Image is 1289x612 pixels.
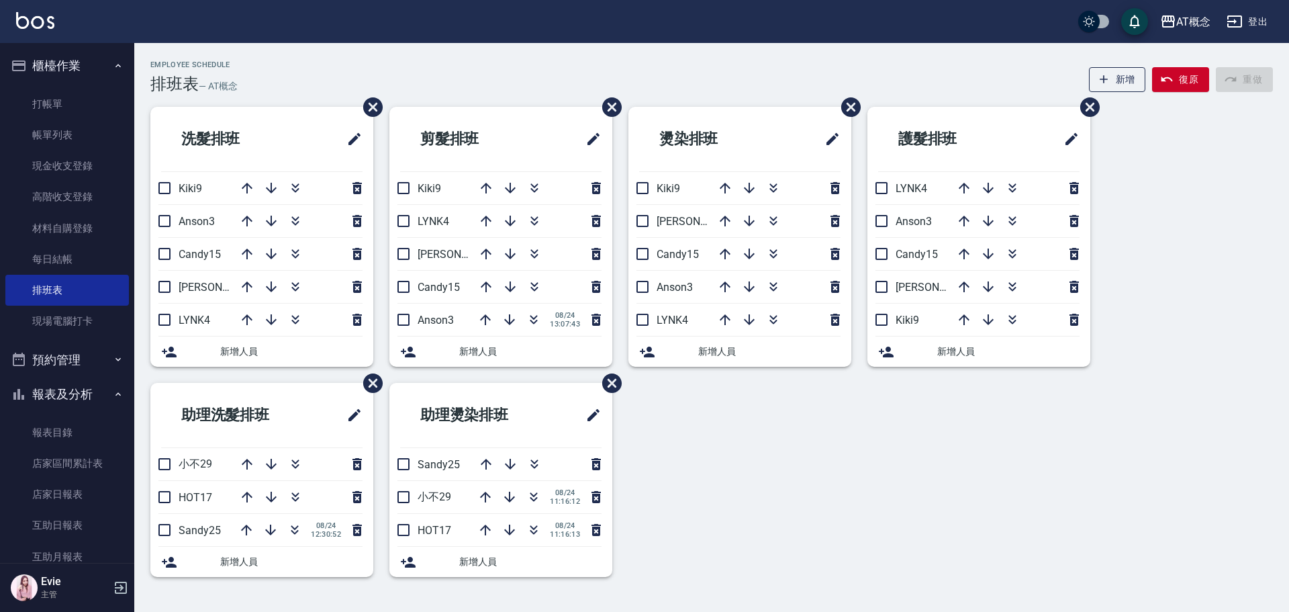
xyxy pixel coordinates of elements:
span: Anson3 [657,281,693,294]
a: 帳單列表 [5,120,129,150]
span: [PERSON_NAME]2 [657,215,743,228]
span: 08/24 [550,311,580,320]
img: Person [11,574,38,601]
h2: 剪髮排班 [400,115,538,163]
a: 每日結帳 [5,244,129,275]
button: 復原 [1152,67,1209,92]
span: 08/24 [550,521,580,530]
h2: 助理燙染排班 [400,391,553,439]
span: Kiki9 [179,182,202,195]
span: Kiki9 [418,182,441,195]
span: 12:30:52 [311,530,341,539]
button: 登出 [1221,9,1273,34]
span: Candy15 [657,248,699,261]
span: Kiki9 [657,182,680,195]
span: Candy15 [896,248,938,261]
span: 刪除班表 [592,363,624,403]
a: 互助日報表 [5,510,129,541]
div: 新增人員 [150,547,373,577]
span: HOT17 [179,491,212,504]
h6: — AT概念 [199,79,238,93]
button: 新增 [1089,67,1146,92]
span: HOT17 [418,524,451,537]
span: Sandy25 [418,458,460,471]
a: 材料自購登錄 [5,213,129,244]
h2: Employee Schedule [150,60,238,69]
span: 11:16:13 [550,530,580,539]
button: save [1121,8,1148,35]
button: 預約管理 [5,343,129,378]
span: 刪除班表 [592,87,624,127]
span: 刪除班表 [831,87,863,127]
a: 店家區間累計表 [5,448,129,479]
span: Candy15 [179,248,221,261]
button: 櫃檯作業 [5,48,129,83]
span: 修改班表的標題 [338,123,363,155]
span: 小不29 [179,457,212,470]
img: Logo [16,12,54,29]
div: 新增人員 [867,337,1090,367]
div: 新增人員 [150,337,373,367]
span: Sandy25 [179,524,221,537]
span: Anson3 [418,314,454,326]
a: 高階收支登錄 [5,181,129,212]
span: [PERSON_NAME]2 [179,281,265,294]
h2: 護髮排班 [878,115,1016,163]
span: Anson3 [896,215,932,228]
span: LYNK4 [657,314,688,326]
h2: 洗髮排班 [161,115,299,163]
span: Anson3 [179,215,215,228]
p: 主管 [41,588,109,601]
button: 報表及分析 [5,377,129,412]
h5: Evie [41,575,109,588]
span: 新增人員 [698,345,841,359]
span: LYNK4 [896,182,927,195]
a: 互助月報表 [5,541,129,572]
div: 新增人員 [389,337,612,367]
div: 新增人員 [389,547,612,577]
span: 08/24 [550,488,580,497]
span: 修改班表的標題 [577,399,602,431]
span: Kiki9 [896,314,919,326]
span: 新增人員 [459,555,602,569]
button: AT概念 [1155,8,1216,36]
span: 11:16:12 [550,497,580,506]
span: 新增人員 [220,345,363,359]
span: 修改班表的標題 [577,123,602,155]
span: LYNK4 [179,314,210,326]
span: 修改班表的標題 [1055,123,1080,155]
span: 新增人員 [459,345,602,359]
a: 現金收支登錄 [5,150,129,181]
a: 店家日報表 [5,479,129,510]
h2: 燙染排班 [639,115,777,163]
a: 排班表 [5,275,129,306]
span: Candy15 [418,281,460,294]
span: [PERSON_NAME]2 [896,281,982,294]
span: 小不29 [418,490,451,503]
span: 13:07:43 [550,320,580,329]
span: LYNK4 [418,215,449,228]
a: 現場電腦打卡 [5,306,129,337]
span: 刪除班表 [353,87,385,127]
span: [PERSON_NAME]2 [418,248,504,261]
div: 新增人員 [628,337,851,367]
span: 刪除班表 [353,363,385,403]
span: 修改班表的標題 [338,399,363,431]
h3: 排班表 [150,75,199,93]
span: 新增人員 [220,555,363,569]
span: 刪除班表 [1070,87,1102,127]
a: 打帳單 [5,89,129,120]
span: 修改班表的標題 [816,123,841,155]
h2: 助理洗髮排班 [161,391,314,439]
span: 08/24 [311,521,341,530]
span: 新增人員 [937,345,1080,359]
div: AT概念 [1176,13,1210,30]
a: 報表目錄 [5,417,129,448]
